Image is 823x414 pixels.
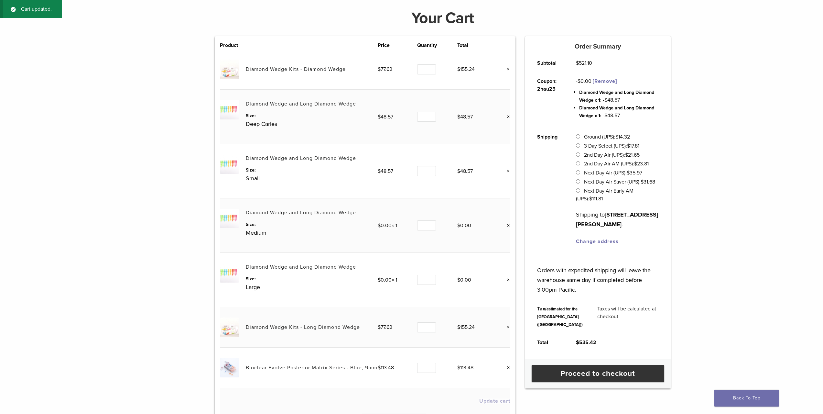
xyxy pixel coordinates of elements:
[584,134,630,140] label: Ground (UPS):
[457,114,473,120] bdi: 48.57
[378,364,381,371] span: $
[246,209,356,216] a: Diamond Wedge and Long Diamond Wedge
[502,167,510,175] a: Remove this item
[579,105,654,118] span: Diamond Wedge and Long Diamond Wedge x 1:
[502,364,510,372] a: Remove this item
[457,324,460,330] span: $
[246,324,360,330] a: Diamond Wedge Kits - Long Diamond Wedge
[246,282,378,292] p: Large
[627,170,642,176] bdi: 35.97
[634,161,637,167] span: $
[378,324,381,330] span: $
[378,277,381,283] span: $
[576,238,619,245] a: Change address
[378,277,397,283] span: × 1
[220,100,239,119] img: Diamond Wedge and Long Diamond Wedge
[457,114,460,120] span: $
[593,78,617,84] a: Remove 2hau25 coupon
[378,222,381,229] span: $
[584,152,640,158] label: 2nd Day Air (UPS):
[576,211,658,228] strong: [STREET_ADDRESS][PERSON_NAME]
[457,222,471,229] bdi: 0.00
[378,222,392,229] bdi: 0.00
[457,277,460,283] span: $
[457,41,493,49] th: Total
[634,161,649,167] bdi: 23.81
[457,277,471,283] bdi: 0.00
[604,97,607,103] span: $
[579,90,654,103] span: Diamond Wedge and Long Diamond Wedge x 1:
[457,66,475,73] bdi: 155.24
[220,318,239,337] img: Diamond Wedge Kits - Long Diamond Wedge
[537,307,583,327] small: (estimated for the [GEOGRAPHIC_DATA] ([GEOGRAPHIC_DATA]))
[378,222,397,229] span: × 1
[603,97,620,103] span: - 48.57
[625,152,640,158] bdi: 21.65
[604,112,607,119] span: $
[378,324,392,330] bdi: 77.62
[457,168,473,174] bdi: 48.57
[220,60,239,79] img: Diamond Wedge Kits - Diamond Wedge
[457,222,460,229] span: $
[246,173,378,183] p: Small
[627,143,639,149] bdi: 17.81
[569,72,666,128] td: -
[530,54,569,72] th: Subtotal
[502,65,510,73] a: Remove this item
[537,256,658,295] p: Orders with expedited shipping will leave the warehouse same day if completed before 3:00pm Pacific.
[502,113,510,121] a: Remove this item
[246,119,378,129] p: Deep Caries
[603,112,620,119] span: - 48.57
[502,221,510,230] a: Remove this item
[220,358,239,377] img: Bioclear Evolve Posterior Matrix Series - Blue, 9mm
[246,167,378,173] dt: Size:
[246,275,378,282] dt: Size:
[378,66,381,73] span: $
[246,221,378,228] dt: Size:
[246,112,378,119] dt: Size:
[502,276,510,284] a: Remove this item
[378,41,417,49] th: Price
[210,10,676,26] h1: Your Cart
[578,78,580,84] span: $
[246,364,377,371] a: Bioclear Evolve Posterior Matrix Series - Blue, 9mm
[627,143,630,149] span: $
[589,196,592,202] span: $
[584,179,655,185] label: Next Day Air Saver (UPS):
[457,66,460,73] span: $
[220,263,239,282] img: Diamond Wedge and Long Diamond Wedge
[378,168,381,174] span: $
[525,43,671,50] h5: Order Summary
[576,210,658,229] p: Shipping to .
[246,66,346,73] a: Diamond Wedge Kits - Diamond Wedge
[457,324,475,330] bdi: 155.24
[502,323,510,331] a: Remove this item
[615,134,618,140] span: $
[378,364,394,371] bdi: 113.48
[584,161,649,167] label: 2nd Day Air AM (UPS):
[530,128,569,251] th: Shipping
[457,364,473,371] bdi: 113.48
[479,398,510,404] button: Update cart
[589,196,603,202] bdi: 111.81
[576,188,633,202] label: Next Day Air Early AM (UPS):
[641,179,655,185] bdi: 31.68
[378,66,392,73] bdi: 77.62
[530,72,569,128] th: Coupon: 2hau25
[530,300,590,333] th: Tax
[378,168,393,174] bdi: 48.57
[246,264,356,270] a: Diamond Wedge and Long Diamond Wedge
[530,333,569,352] th: Total
[576,339,579,346] span: $
[220,41,246,49] th: Product
[378,114,393,120] bdi: 48.57
[457,168,460,174] span: $
[417,41,457,49] th: Quantity
[220,154,239,173] img: Diamond Wedge and Long Diamond Wedge
[576,60,579,66] span: $
[378,277,392,283] bdi: 0.00
[378,114,381,120] span: $
[576,339,596,346] bdi: 535.42
[578,78,591,84] span: 0.00
[627,170,630,176] span: $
